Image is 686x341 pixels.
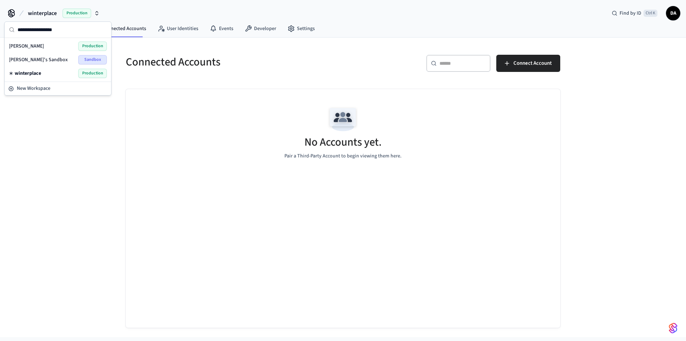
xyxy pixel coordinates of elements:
span: Production [78,69,107,78]
span: winterplace [15,70,41,77]
p: Pair a Third-Party Account to begin viewing them here. [284,152,402,160]
span: Ctrl K [643,10,657,17]
img: SeamLogoGradient.69752ec5.svg [669,322,677,334]
h5: Connected Accounts [126,55,339,69]
span: Sandbox [78,55,107,64]
a: User Identities [152,22,204,35]
a: Developer [239,22,282,35]
button: DA [666,6,680,20]
a: Connected Accounts [87,22,152,35]
img: Team Empty State [327,103,359,136]
span: New Workspace [17,85,50,92]
span: Connect Account [513,59,552,68]
div: Suggestions [5,38,111,82]
h5: No Accounts yet. [304,135,382,150]
span: Find by ID [620,10,641,17]
span: Production [63,9,91,18]
span: [PERSON_NAME] [9,43,44,50]
span: winterplace [28,9,57,18]
button: Connect Account [496,55,560,72]
span: DA [667,7,680,20]
span: [PERSON_NAME]'s Sandbox [9,56,68,63]
span: Production [78,42,107,51]
div: Find by IDCtrl K [606,7,663,20]
a: Settings [282,22,320,35]
button: New Workspace [5,83,110,94]
a: Events [204,22,239,35]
